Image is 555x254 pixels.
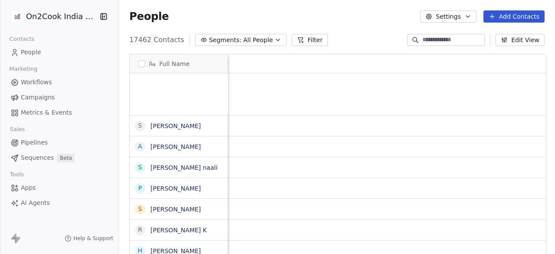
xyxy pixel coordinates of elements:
[57,154,75,162] span: Beta
[150,227,207,234] a: [PERSON_NAME] K
[73,235,113,242] span: Help & Support
[7,135,111,150] a: Pipelines
[7,151,111,165] a: SequencesBeta
[420,10,476,23] button: Settings
[21,93,55,102] span: Campaigns
[150,206,201,213] a: [PERSON_NAME]
[526,224,546,245] iframe: Intercom live chat
[21,78,52,87] span: Workflows
[21,198,50,208] span: AI Agents
[138,205,142,214] div: S
[6,33,38,46] span: Contacts
[159,59,189,68] span: Full Name
[150,164,218,171] a: [PERSON_NAME] naali
[6,168,27,181] span: Tools
[21,48,41,57] span: People
[6,123,29,136] span: Sales
[483,10,545,23] button: Add Contacts
[7,106,111,120] a: Metrics & Events
[138,184,142,193] div: P
[21,108,72,117] span: Metrics & Events
[150,143,201,150] a: [PERSON_NAME]
[138,163,142,172] div: S
[209,36,242,45] span: Segments:
[21,138,48,147] span: Pipelines
[150,122,201,129] a: [PERSON_NAME]
[129,35,184,45] span: 17462 Contacts
[130,54,228,73] div: Full Name
[10,9,94,24] button: On2Cook India Pvt. Ltd.
[7,196,111,210] a: AI Agents
[21,153,54,162] span: Sequences
[138,121,142,130] div: S
[26,11,98,22] span: On2Cook India Pvt. Ltd.
[7,90,111,105] a: Campaigns
[138,225,142,234] div: R
[138,142,143,151] div: A
[7,45,111,59] a: People
[6,63,41,76] span: Marketing
[12,11,23,22] img: on2cook%20logo-04%20copy.jpg
[7,181,111,195] a: Apps
[243,36,273,45] span: All People
[150,185,201,192] a: [PERSON_NAME]
[292,34,328,46] button: Filter
[65,235,113,242] a: Help & Support
[496,34,545,46] button: Edit View
[129,10,169,23] span: People
[21,183,36,192] span: Apps
[7,75,111,89] a: Workflows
